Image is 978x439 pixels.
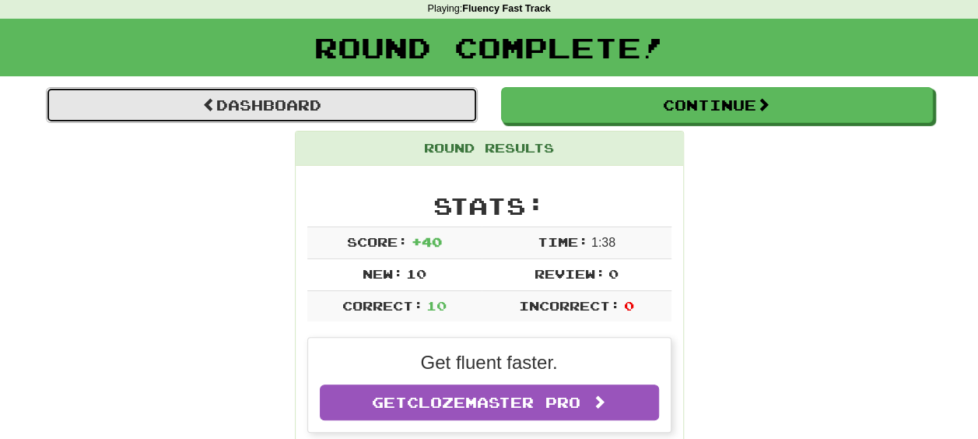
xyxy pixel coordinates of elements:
span: 1 : 38 [591,236,615,249]
span: 0 [608,266,619,281]
span: Review: [534,266,605,281]
span: 0 [623,298,633,313]
a: Dashboard [46,87,478,123]
p: Get fluent faster. [320,349,659,376]
span: New: [362,266,402,281]
span: 10 [426,298,447,313]
span: Incorrect: [519,298,620,313]
span: Score: [347,234,408,249]
a: GetClozemaster Pro [320,385,659,420]
strong: Fluency Fast Track [462,3,550,14]
div: Round Results [296,132,683,166]
h2: Stats: [307,193,671,219]
span: 10 [406,266,426,281]
span: Clozemaster Pro [407,394,580,411]
button: Continue [501,87,933,123]
span: Correct: [342,298,422,313]
span: + 40 [411,234,441,249]
h1: Round Complete! [5,32,973,63]
span: Time: [537,234,587,249]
